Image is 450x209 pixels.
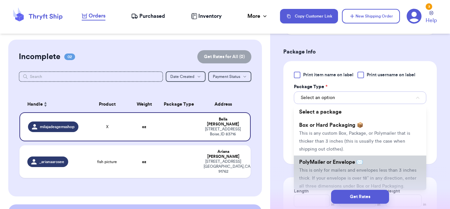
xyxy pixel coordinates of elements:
[40,124,74,129] span: milajadesgemsshop
[97,159,117,164] span: fish picture
[299,168,416,189] span: This is only for mailers and envelopes less than 3 inches thick. If your envelope is over 18” in ...
[342,9,400,23] button: New Shipping Order
[213,75,240,79] span: Payment Status
[294,84,327,90] label: Package Type
[64,53,75,60] span: 02
[19,71,163,82] input: Search
[139,12,165,20] span: Purchased
[39,159,64,164] span: _arianaarosee
[303,72,353,78] span: Print item name on label
[367,72,415,78] span: Print username on label
[106,124,108,129] span: X
[198,12,222,20] span: Inventory
[204,149,243,159] div: Ariana [PERSON_NAME]
[89,12,105,20] span: Orders
[204,127,242,137] div: [STREET_ADDRESS] Boise , ID 83716
[142,125,146,129] strong: oz
[197,50,251,63] button: Get Rates for All (0)
[299,109,342,115] span: Select a package
[204,117,242,127] div: Bella [PERSON_NAME]
[27,101,43,108] span: Handle
[82,12,105,20] a: Orders
[166,71,206,82] button: Date Created
[43,100,48,108] button: Sort ascending
[426,3,432,10] div: 3
[426,17,437,24] span: Help
[247,12,268,20] div: More
[299,122,363,128] span: Box or Hard Packaging 📦
[299,131,410,152] span: This is any custom Box, Package, or Polymailer that is thicker than 3 inches (this is usually the...
[158,96,200,112] th: Package Type
[208,71,251,82] button: Payment Status
[130,96,158,112] th: Weight
[299,159,363,165] span: PolyMailer or Envelope ✉️
[200,96,251,112] th: Address
[426,11,437,24] a: Help
[407,9,422,24] a: 3
[294,91,426,104] button: Select an option
[191,12,222,20] a: Inventory
[84,96,130,112] th: Product
[204,159,243,174] div: [STREET_ADDRESS] [GEOGRAPHIC_DATA] , CA 91762
[280,9,338,23] button: Copy Customer Link
[301,94,335,101] span: Select an option
[170,75,194,79] span: Date Created
[19,52,60,62] h2: Incomplete
[283,48,437,56] h3: Package Info
[142,160,146,164] strong: oz
[131,12,165,20] a: Purchased
[331,190,389,204] button: Get Rates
